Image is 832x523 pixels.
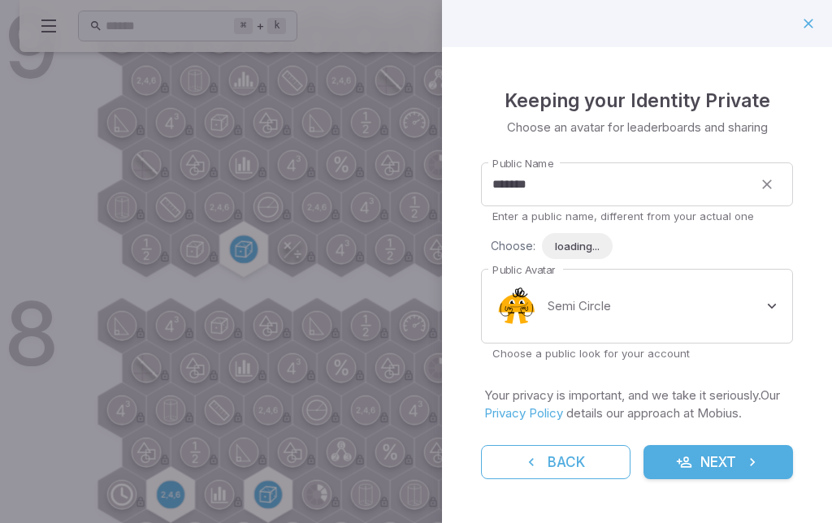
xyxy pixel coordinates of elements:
[481,445,630,479] button: Back
[752,170,782,199] button: clear
[492,209,782,223] p: Enter a public name, different from your actual one
[548,297,611,315] p: Semi Circle
[484,405,563,421] a: Privacy Policy
[643,445,793,479] button: Next
[492,262,555,278] label: Public Avatar
[505,86,770,115] h4: Keeping your Identity Private
[542,238,613,254] span: loading...
[492,346,782,361] p: Choose a public look for your account
[491,233,793,259] div: Choose:
[507,119,768,136] p: Choose an avatar for leaderboards and sharing
[492,282,541,331] img: semi-circle.svg
[484,387,790,422] p: Your privacy is important, and we take it seriously. Our details our approach at Mobius.
[492,156,553,171] label: Public Name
